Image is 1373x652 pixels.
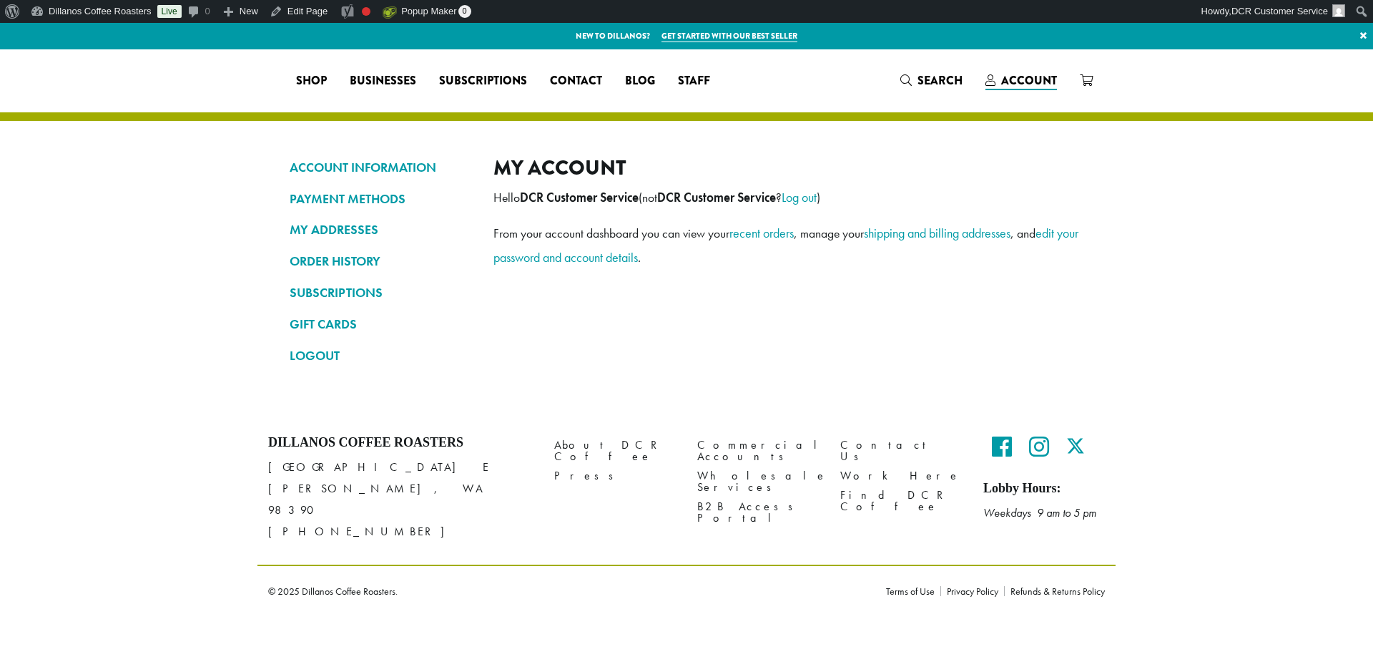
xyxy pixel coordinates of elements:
[886,586,940,596] a: Terms of Use
[550,72,602,90] span: Contact
[1001,72,1057,89] span: Account
[520,190,639,205] strong: DCR Customer Service
[290,249,472,273] a: ORDER HISTORY
[439,72,527,90] span: Subscriptions
[840,467,962,486] a: Work Here
[697,435,819,466] a: Commercial Accounts
[983,505,1096,520] em: Weekdays 9 am to 5 pm
[268,435,533,451] h4: Dillanos Coffee Roasters
[917,72,963,89] span: Search
[290,218,472,242] a: MY ADDRESSES
[458,5,471,18] span: 0
[268,586,865,596] p: © 2025 Dillanos Coffee Roasters.
[290,281,472,305] a: SUBSCRIPTIONS
[1354,23,1373,49] a: ×
[864,225,1010,241] a: shipping and billing addresses
[678,72,710,90] span: Staff
[493,221,1083,270] p: From your account dashboard you can view your , manage your , and .
[554,435,676,466] a: About DCR Coffee
[625,72,655,90] span: Blog
[290,312,472,336] a: GIFT CARDS
[296,72,327,90] span: Shop
[157,5,182,18] a: Live
[782,189,817,205] a: Log out
[940,586,1004,596] a: Privacy Policy
[983,481,1105,497] h5: Lobby Hours:
[268,457,533,542] p: [GEOGRAPHIC_DATA] E [PERSON_NAME], WA 98390 [PHONE_NUMBER]
[1004,586,1105,596] a: Refunds & Returns Policy
[840,486,962,517] a: Find DCR Coffee
[290,155,472,379] nav: Account pages
[1231,6,1328,16] span: DCR Customer Service
[657,190,776,205] strong: DCR Customer Service
[362,7,370,16] div: Focus keyphrase not set
[290,155,472,180] a: ACCOUNT INFORMATION
[290,187,472,211] a: PAYMENT METHODS
[666,69,722,92] a: Staff
[285,69,338,92] a: Shop
[840,435,962,466] a: Contact Us
[697,467,819,497] a: Wholesale Services
[350,72,416,90] span: Businesses
[729,225,794,241] a: recent orders
[889,69,974,92] a: Search
[697,497,819,528] a: B2B Access Portal
[554,467,676,486] a: Press
[493,155,1083,180] h2: My account
[493,185,1083,210] p: Hello (not ? )
[290,344,472,368] a: LOGOUT
[661,30,797,42] a: Get started with our best seller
